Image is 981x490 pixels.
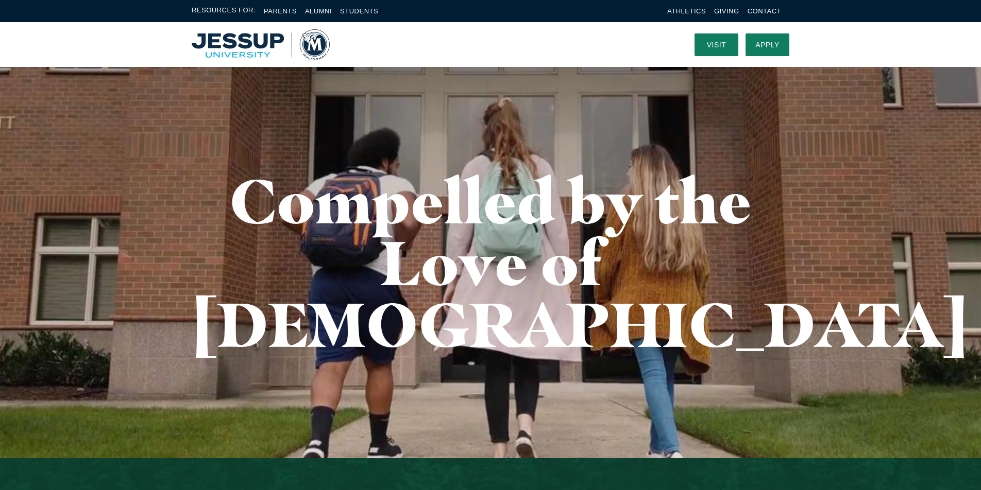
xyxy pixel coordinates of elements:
[714,7,739,15] a: Giving
[340,7,378,15] a: Students
[192,29,330,60] a: Home
[748,7,781,15] a: Contact
[192,29,330,60] img: Multnomah University Logo
[192,170,789,355] h1: Compelled by the Love of [DEMOGRAPHIC_DATA]
[305,7,332,15] a: Alumni
[264,7,297,15] a: Parents
[667,7,706,15] a: Athletics
[192,5,256,17] span: Resources For:
[695,33,738,56] a: Visit
[746,33,789,56] a: Apply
